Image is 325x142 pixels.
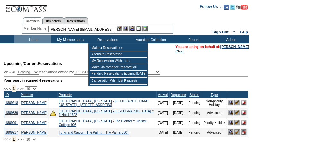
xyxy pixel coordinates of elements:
[175,49,184,53] a: Clear
[59,109,154,117] a: [GEOGRAPHIC_DATA], [US_STATE] - 1 [GEOGRAPHIC_DATA] :: 1 Hotel 1602
[20,137,23,141] span: >>
[14,35,51,43] td: Home
[5,131,18,134] a: 1809217
[228,129,233,135] img: View Reservation
[59,99,149,107] a: [GEOGRAPHIC_DATA], [US_STATE] - [GEOGRAPHIC_DATA], [US_STATE] :: [STREET_ADDRESS]
[90,58,147,64] td: My Reservation Wish List »
[5,121,18,125] a: 1809091
[90,51,147,58] td: Alternate Reservation
[4,137,8,141] span: <<
[228,100,233,105] img: View Reservation
[228,110,233,115] img: View Reservation
[230,6,235,10] a: Follow us on Twitter
[241,129,246,135] img: Cancel Reservation
[220,45,249,49] a: [PERSON_NAME]
[212,30,228,34] a: Sign Out
[236,5,248,10] img: Subscribe to our YouTube Channel
[224,5,229,10] img: Become our fan on Facebook
[136,26,141,31] img: Reservations
[90,78,147,84] td: Cancellation Wish List Requests
[59,119,146,127] a: [GEOGRAPHIC_DATA], [US_STATE] - The Cloister :: Cloister Cottage 905
[169,98,187,108] td: [DATE]
[21,121,47,125] a: [PERSON_NAME]
[202,118,227,128] td: Priority Holiday
[171,93,186,97] a: Departure
[129,26,135,31] img: Impersonate
[158,93,168,97] a: Arrival
[241,110,246,115] img: Cancel Reservation
[4,79,248,82] div: Your search returned 4 reservations
[156,118,169,128] td: [DATE]
[4,70,163,75] div: View all: reservations owned by:
[234,100,240,105] img: Confirm Reservation
[21,101,47,105] a: [PERSON_NAME]
[187,108,202,118] td: Pending
[240,30,248,34] a: Help
[42,17,64,24] a: Residences
[17,87,19,90] span: >
[50,110,56,116] img: There are insufficient days and/or tokens to cover this reservation
[12,85,16,92] span: 1
[189,93,199,97] a: Status
[5,101,18,105] a: 1809218
[187,128,202,137] td: Pending
[202,108,227,118] td: Advanced
[228,120,233,125] img: View Reservation
[187,98,202,108] td: Pending
[175,45,249,49] span: You are acting on behalf of:
[23,17,43,24] a: Members
[142,26,148,31] img: b_calculator.gif
[4,62,38,66] span: Upcoming/Current
[156,128,169,137] td: [DATE]
[236,6,248,10] a: Subscribe to our YouTube Channel
[234,110,240,115] img: Confirm Reservation
[59,131,129,134] a: Turks and Caicos - The Palms :: The Palms 3504
[21,111,47,115] a: [PERSON_NAME]
[4,62,62,66] span: Reservations
[9,137,11,141] span: <
[202,98,227,108] td: Non-priority Holiday
[64,17,88,24] a: Reservations
[5,93,9,97] a: ID
[90,45,147,51] td: Make a Reservation »
[24,26,48,31] div: Member Name:
[187,118,202,128] td: Pending
[200,4,223,12] td: Follow Us ::
[156,98,169,108] td: [DATE]
[169,128,187,137] td: [DATE]
[51,35,88,43] td: My Memberships
[224,6,229,10] a: Become our fan on Facebook
[21,93,33,97] a: Member
[9,87,11,90] span: <
[90,71,147,77] td: Pending Reservations Expiring [DATE]
[125,35,175,43] td: Vacation Collection
[241,120,246,125] img: Cancel Reservation
[123,26,128,31] img: View
[5,111,18,115] a: 1809889
[117,26,122,31] img: b_edit.gif
[59,93,72,97] a: Property
[20,87,23,90] span: >>
[230,5,235,10] img: Follow us on Twitter
[212,35,249,43] td: Admin
[202,128,227,137] td: Advanced
[241,100,246,105] img: Cancel Reservation
[233,30,235,34] span: ::
[90,64,147,71] td: Make Maintenance Reservation
[169,108,187,118] td: [DATE]
[234,120,240,125] img: Confirm Reservation
[88,35,125,43] td: Reservations
[234,129,240,135] img: Confirm Reservation
[17,137,19,141] span: >
[4,87,8,90] span: <<
[169,118,187,128] td: [DATE]
[21,131,47,134] a: [PERSON_NAME]
[210,93,218,97] a: Type
[175,35,212,43] td: Reports
[156,108,169,118] td: [DATE]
